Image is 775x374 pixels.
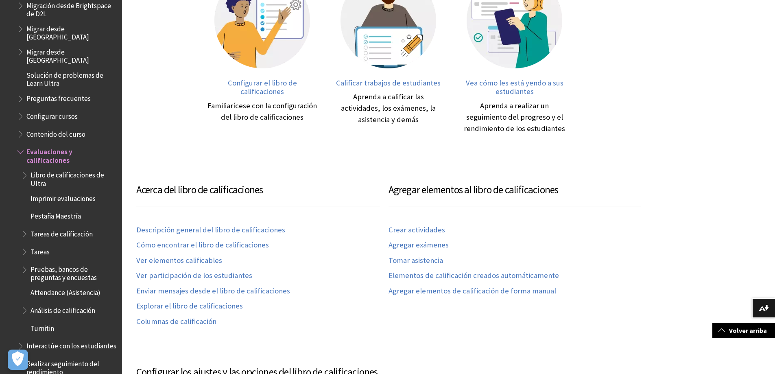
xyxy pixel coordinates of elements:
a: Ver elementos calificables [136,256,222,265]
span: Contenido del curso [26,127,85,138]
a: Ver participación de los estudiantes [136,271,252,280]
span: Pestaña Maestría [31,210,81,221]
a: Volver arriba [712,323,775,338]
a: Agregar elementos de calificación de forma manual [389,287,556,296]
span: Migrar desde [GEOGRAPHIC_DATA] [26,45,116,64]
span: Configurar el libro de calificaciones [228,78,297,96]
span: Calificar trabajos de estudiantes [336,78,441,87]
a: Cómo encontrar el libro de calificaciones [136,241,269,250]
span: Migrar desde [GEOGRAPHIC_DATA] [26,22,116,41]
span: Preguntas frecuentes [26,92,91,103]
a: Tomar asistencia [389,256,443,265]
a: Crear actividades [389,225,445,235]
span: Vea cómo les está yendo a sus estudiantes [466,78,563,96]
span: Turnitin [31,322,54,332]
span: Pruebas, bancos de preguntas y encuestas [31,263,116,282]
a: Descripción general del libro de calificaciones [136,225,285,235]
span: Libro de calificaciones de Ultra [31,168,116,188]
span: Solución de problemas de Learn Ultra [26,69,116,88]
div: Aprenda a realizar un seguimiento del progreso y el rendimiento de los estudiantes [460,100,570,134]
span: Evaluaciones y calificaciones [26,145,116,164]
a: Agregar exámenes [389,241,449,250]
span: Tareas [31,245,50,256]
span: Tareas de calificación [31,227,93,238]
div: Familiarícese con la configuración del libro de calificaciones [207,100,317,123]
a: Explorar el libro de calificaciones [136,302,243,311]
button: Abrir preferencias [8,350,28,370]
div: Aprenda a calificar las actividades, los exámenes, la asistencia y demás [334,91,443,125]
a: Elementos de calificación creados automáticamente [389,271,559,280]
a: Columnas de calificación [136,317,216,326]
span: Attendance (Asistencia) [31,286,100,297]
span: Imprimir evaluaciones [31,192,96,203]
span: Configurar cursos [26,109,78,120]
span: Análisis de calificación [31,304,95,315]
a: Enviar mensajes desde el libro de calificaciones [136,287,290,296]
span: Interactúe con los estudiantes [26,339,116,350]
h3: Acerca del libro de calificaciones [136,182,380,206]
h3: Agregar elementos al libro de calificaciones [389,182,641,206]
